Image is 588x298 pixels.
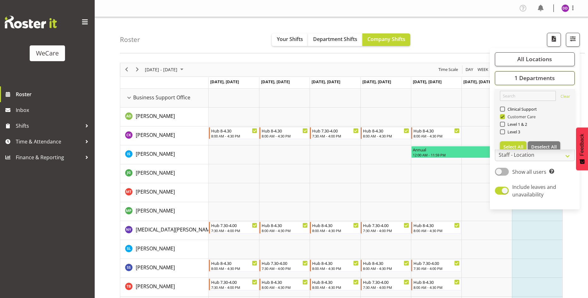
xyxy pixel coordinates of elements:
span: [DATE] - [DATE] [144,66,178,73]
span: [PERSON_NAME] [136,131,175,138]
div: Hub 8-4.30 [262,279,308,285]
span: Week [477,66,489,73]
div: 7:30 AM - 4:00 PM [413,266,460,271]
span: [MEDICAL_DATA][PERSON_NAME] [136,226,214,233]
span: Shifts [16,121,82,131]
td: Chloe Kim resource [120,126,209,145]
span: [PERSON_NAME] [136,113,175,120]
div: 7:30 AM - 4:00 PM [262,266,308,271]
div: Nikita Yates"s event - Hub 8-4.30 Begin From Friday, August 22, 2025 at 8:00:00 AM GMT+12:00 Ends... [411,222,461,234]
span: [DATE], [DATE] [463,79,492,85]
div: Hub 7.30-4.00 [312,127,358,134]
div: 8:00 AM - 4:30 PM [363,133,409,138]
span: Show all users [512,168,546,175]
span: [PERSON_NAME] [136,264,175,271]
div: 7:30 AM - 4:00 PM [363,228,409,233]
div: 7:30 AM - 4:00 PM [363,285,409,290]
a: [MEDICAL_DATA][PERSON_NAME] [136,226,214,233]
div: Savita Savita"s event - Hub 7.30-4.00 Begin From Tuesday, August 19, 2025 at 7:30:00 AM GMT+12:00... [259,260,309,272]
span: [DATE], [DATE] [413,79,442,85]
div: Hub 8-4.30 [211,260,257,266]
div: 8:00 AM - 4:30 PM [312,266,358,271]
input: Search [500,91,556,101]
td: Millie Pumphrey resource [120,202,209,221]
div: Hub 7.30-4.00 [413,260,460,266]
td: Savita Savita resource [120,259,209,278]
button: Feedback - Show survey [576,127,588,170]
div: Nikita Yates"s event - Hub 8-4.30 Begin From Tuesday, August 19, 2025 at 8:00:00 AM GMT+12:00 End... [259,222,309,234]
div: Tyla Boyd"s event - Hub 7.30-4.00 Begin From Thursday, August 21, 2025 at 7:30:00 AM GMT+12:00 En... [361,278,411,290]
div: Chloe Kim"s event - Hub 8-4.30 Begin From Friday, August 22, 2025 at 8:00:00 AM GMT+12:00 Ends At... [411,127,461,139]
div: Hub 7.30-4.00 [262,260,308,266]
td: Janine Grundler resource [120,164,209,183]
button: Select All [500,141,527,153]
button: Department Shifts [308,33,362,46]
span: Day [465,66,474,73]
span: Select All [503,144,523,150]
a: Clear [561,93,570,101]
div: Hub 8-4.30 [413,222,460,228]
a: [PERSON_NAME] [136,150,175,158]
div: August 18 - 24, 2025 [143,63,187,76]
span: [PERSON_NAME] [136,188,175,195]
div: Nikita Yates"s event - Hub 8-4.30 Begin From Wednesday, August 20, 2025 at 8:00:00 AM GMT+12:00 E... [310,222,360,234]
div: Chloe Kim"s event - Hub 8-4.30 Begin From Tuesday, August 19, 2025 at 8:00:00 AM GMT+12:00 Ends A... [259,127,309,139]
span: Department Shifts [313,36,357,43]
td: Sarah Lamont resource [120,240,209,259]
div: Hub 7.30-4.00 [363,222,409,228]
button: Timeline Week [477,66,490,73]
span: Customer Care [505,114,536,119]
td: Business Support Office resource [120,89,209,108]
div: 8:00 AM - 4:30 PM [211,133,257,138]
div: 12:00 AM - 11:59 PM [413,152,549,157]
div: Savita Savita"s event - Hub 8-4.30 Begin From Monday, August 18, 2025 at 8:00:00 AM GMT+12:00 End... [209,260,259,272]
img: Rosterit website logo [5,16,57,28]
div: Hub 7.30-4.00 [363,279,409,285]
div: Hub 7.30-4.00 [211,279,257,285]
span: Feedback [579,134,585,156]
td: Michelle Thomas resource [120,183,209,202]
div: Nikita Yates"s event - Hub 7.30-4.00 Begin From Monday, August 18, 2025 at 7:30:00 AM GMT+12:00 E... [209,222,259,234]
div: Hub 8-4.30 [262,127,308,134]
button: Timeline Day [465,66,474,73]
div: Hub 8-4.30 [363,127,409,134]
div: Annual [413,146,549,153]
div: Hub 8-4.30 [262,222,308,228]
div: previous period [121,63,132,76]
div: Savita Savita"s event - Hub 7.30-4.00 Begin From Friday, August 22, 2025 at 7:30:00 AM GMT+12:00 ... [411,260,461,272]
button: 1 Departments [495,71,575,85]
span: Time & Attendance [16,137,82,146]
a: [PERSON_NAME] [136,245,175,252]
div: Hub 7.30-4.00 [211,222,257,228]
div: Savita Savita"s event - Hub 8-4.30 Begin From Thursday, August 21, 2025 at 8:00:00 AM GMT+12:00 E... [361,260,411,272]
div: Tyla Boyd"s event - Hub 8-4.30 Begin From Tuesday, August 19, 2025 at 8:00:00 AM GMT+12:00 Ends A... [259,278,309,290]
span: [PERSON_NAME] [136,169,175,176]
td: Aleea Devenport resource [120,108,209,126]
span: Time Scale [438,66,459,73]
button: Time Scale [437,66,459,73]
div: 8:00 AM - 4:30 PM [363,266,409,271]
span: 1 Departments [514,74,555,82]
span: [PERSON_NAME] [136,283,175,290]
button: Next [133,66,142,73]
span: [PERSON_NAME] [136,150,175,157]
span: [DATE], [DATE] [312,79,340,85]
div: 8:00 AM - 4:30 PM [312,285,358,290]
div: Chloe Kim"s event - Hub 8-4.30 Begin From Thursday, August 21, 2025 at 8:00:00 AM GMT+12:00 Ends ... [361,127,411,139]
a: [PERSON_NAME] [136,283,175,290]
div: 8:00 AM - 4:30 PM [211,266,257,271]
a: [PERSON_NAME] [136,169,175,177]
span: Finance & Reporting [16,153,82,162]
div: Tyla Boyd"s event - Hub 8-4.30 Begin From Friday, August 22, 2025 at 8:00:00 AM GMT+12:00 Ends At... [411,278,461,290]
td: Tyla Boyd resource [120,278,209,297]
div: Chloe Kim"s event - Hub 8-4.30 Begin From Monday, August 18, 2025 at 8:00:00 AM GMT+12:00 Ends At... [209,127,259,139]
div: 8:00 AM - 4:30 PM [262,228,308,233]
div: Chloe Kim"s event - Hub 7.30-4.00 Begin From Wednesday, August 20, 2025 at 7:30:00 AM GMT+12:00 E... [310,127,360,139]
td: Isabel Simcox resource [120,145,209,164]
div: Hub 8-4.30 [413,127,460,134]
span: [DATE], [DATE] [261,79,290,85]
div: Hub 8-4.30 [312,279,358,285]
a: [PERSON_NAME] [136,131,175,139]
div: 8:00 AM - 4:30 PM [312,228,358,233]
a: [PERSON_NAME] [136,112,175,120]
